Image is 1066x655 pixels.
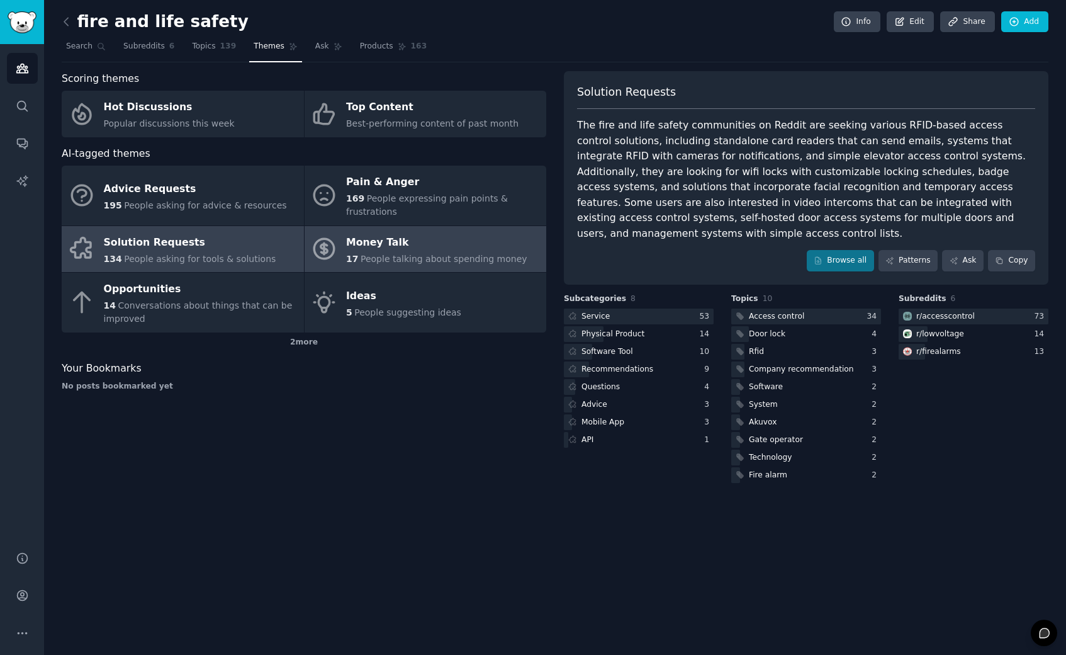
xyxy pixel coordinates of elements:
[704,364,714,375] div: 9
[749,452,792,464] div: Technology
[8,11,36,33] img: GummySearch logo
[62,71,139,87] span: Scoring themes
[564,309,714,324] a: Service53
[699,329,714,340] div: 14
[346,193,508,217] span: People expressing pain points & frustrations
[704,399,714,411] div: 3
[1034,311,1048,322] div: 73
[872,417,881,428] div: 2
[1001,11,1048,33] a: Add
[188,37,240,62] a: Topics139
[104,232,276,253] div: Solution Requests
[360,41,393,52] span: Products
[124,254,276,264] span: People asking for tools & solutions
[564,414,714,430] a: Mobile App3
[346,286,461,306] div: Ideas
[872,399,881,411] div: 2
[872,470,881,481] div: 2
[899,326,1048,342] a: lowvoltager/lowvoltage14
[62,226,304,273] a: Solution Requests134People asking for tools & solutions
[749,470,787,481] div: Fire alarm
[249,37,302,62] a: Themes
[577,84,676,100] span: Solution Requests
[988,250,1035,271] button: Copy
[192,41,215,52] span: Topics
[564,344,714,360] a: Software Tool10
[731,450,881,465] a: Technology2
[763,294,773,303] span: 10
[749,329,785,340] div: Door lock
[311,37,347,62] a: Ask
[872,435,881,446] div: 2
[104,200,122,210] span: 195
[704,417,714,428] div: 3
[62,166,304,225] a: Advice Requests195People asking for advice & resources
[220,41,237,52] span: 139
[62,333,546,353] div: 2 more
[564,293,626,305] span: Subcategories
[581,329,644,340] div: Physical Product
[62,12,249,32] h2: fire and life safety
[704,382,714,393] div: 4
[749,417,777,428] div: Akuvox
[346,193,364,203] span: 169
[62,273,304,333] a: Opportunities14Conversations about things that can be improved
[899,309,1048,324] a: accesscontrolr/accesscontrol73
[872,382,881,393] div: 2
[305,226,547,273] a: Money Talk17People talking about spending money
[346,254,358,264] span: 17
[916,346,961,358] div: r/ firealarms
[123,41,165,52] span: Subreddits
[104,254,122,264] span: 134
[749,399,778,411] div: System
[119,37,179,62] a: Subreddits6
[749,435,803,446] div: Gate operator
[867,311,881,322] div: 34
[699,346,714,358] div: 10
[66,41,93,52] span: Search
[903,329,912,338] img: lowvoltage
[731,344,881,360] a: Rfid3
[104,280,298,300] div: Opportunities
[903,347,912,356] img: firealarms
[254,41,284,52] span: Themes
[346,118,519,128] span: Best-performing content of past month
[1034,346,1048,358] div: 13
[124,200,286,210] span: People asking for advice & resources
[104,300,116,310] span: 14
[354,307,461,317] span: People suggesting ideas
[315,41,329,52] span: Ask
[899,344,1048,360] a: firealarmsr/firealarms13
[62,381,546,392] div: No posts bookmarked yet
[581,435,593,446] div: API
[699,311,714,322] div: 53
[581,311,610,322] div: Service
[581,417,624,428] div: Mobile App
[749,346,764,358] div: Rfid
[346,232,527,253] div: Money Talk
[564,379,714,395] a: Questions4
[564,432,714,448] a: API1
[564,326,714,342] a: Physical Product14
[305,166,547,225] a: Pain & Anger169People expressing pain points & frustrations
[62,361,142,377] span: Your Bookmarks
[749,364,854,375] div: Company recommendation
[631,294,636,303] span: 8
[1034,329,1048,340] div: 14
[731,362,881,377] a: Company recommendation3
[564,397,714,413] a: Advice3
[356,37,431,62] a: Products163
[581,346,633,358] div: Software Tool
[581,364,653,375] div: Recommendations
[872,364,881,375] div: 3
[104,300,293,324] span: Conversations about things that can be improved
[305,91,547,137] a: Top ContentBest-performing content of past month
[749,382,783,393] div: Software
[916,311,975,322] div: r/ accesscontrol
[346,98,519,118] div: Top Content
[577,118,1035,241] div: The fire and life safety communities on Reddit are seeking various RFID-based access control solu...
[305,273,547,333] a: Ideas5People suggesting ideas
[807,250,874,271] a: Browse all
[581,399,607,411] div: Advice
[169,41,175,52] span: 6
